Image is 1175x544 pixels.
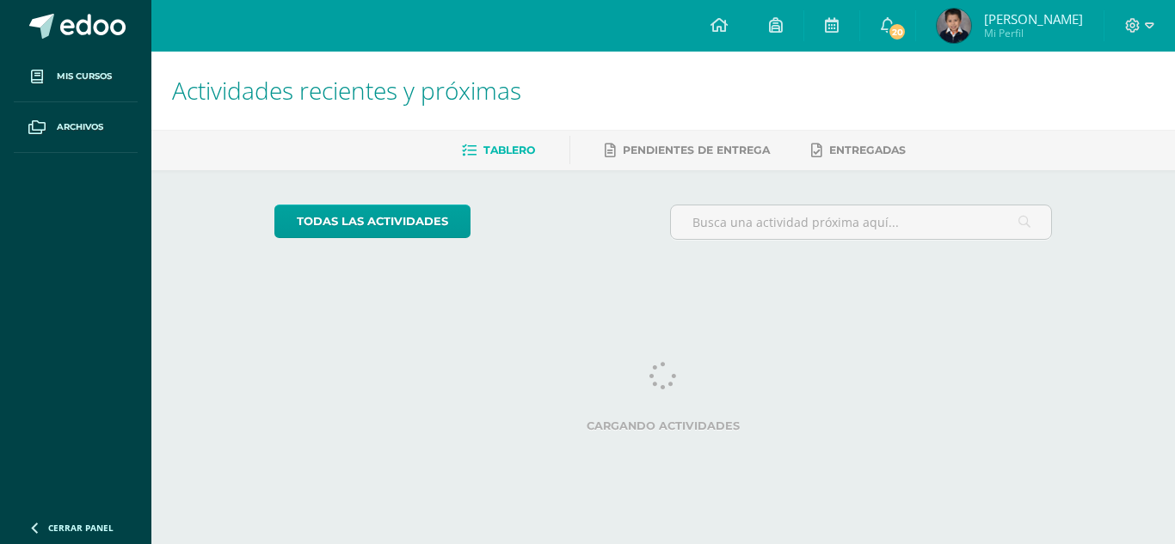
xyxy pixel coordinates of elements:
[274,205,471,238] a: todas las Actividades
[829,144,906,156] span: Entregadas
[172,74,521,107] span: Actividades recientes y próximas
[57,70,112,83] span: Mis cursos
[811,137,906,164] a: Entregadas
[671,205,1052,239] input: Busca una actividad próxima aquí...
[937,9,971,43] img: d2edfafa488e6b550c49855d2c35ea74.png
[14,52,138,102] a: Mis cursos
[483,144,535,156] span: Tablero
[48,522,114,534] span: Cerrar panel
[623,144,770,156] span: Pendientes de entrega
[888,22,907,41] span: 20
[274,419,1053,432] label: Cargando actividades
[984,26,1083,40] span: Mi Perfil
[605,137,770,164] a: Pendientes de entrega
[57,120,103,134] span: Archivos
[462,137,535,164] a: Tablero
[14,102,138,153] a: Archivos
[984,10,1083,28] span: [PERSON_NAME]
